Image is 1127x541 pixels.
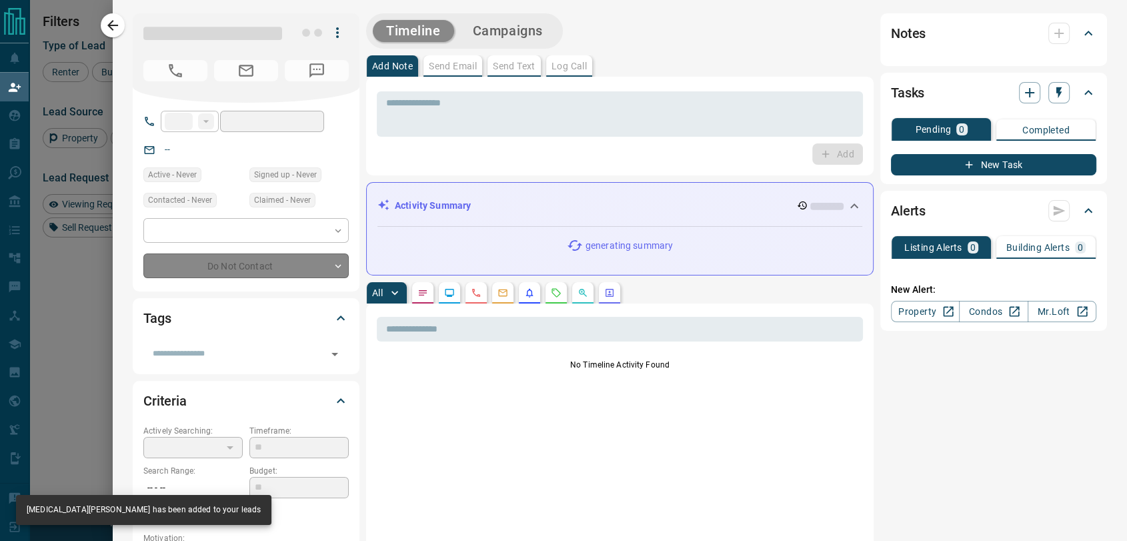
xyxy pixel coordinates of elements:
p: Building Alerts [1006,243,1070,252]
h2: Notes [891,23,926,44]
a: Condos [959,301,1028,322]
div: Tasks [891,77,1096,109]
p: New Alert: [891,283,1096,297]
svg: Opportunities [578,288,588,298]
span: Claimed - Never [254,193,311,207]
span: Active - Never [148,168,197,181]
p: Search Range: [143,465,243,477]
svg: Notes [417,288,428,298]
a: Property [891,301,960,322]
p: Pending [915,125,951,134]
span: No Email [214,60,278,81]
div: Notes [891,17,1096,49]
svg: Requests [551,288,561,298]
svg: Listing Alerts [524,288,535,298]
span: Contacted - Never [148,193,212,207]
p: 0 [970,243,976,252]
p: -- - -- [143,477,243,499]
p: generating summary [586,239,673,253]
button: Open [325,345,344,364]
p: Completed [1022,125,1070,135]
svg: Calls [471,288,481,298]
span: No Number [143,60,207,81]
h2: Criteria [143,390,187,412]
div: Criteria [143,385,349,417]
div: Do Not Contact [143,253,349,278]
div: Tags [143,302,349,334]
p: Budget: [249,465,349,477]
svg: Emails [497,288,508,298]
p: Listing Alerts [904,243,962,252]
div: Alerts [891,195,1096,227]
p: No Timeline Activity Found [377,359,863,371]
span: Signed up - Never [254,168,317,181]
button: Campaigns [459,20,556,42]
a: -- [165,144,170,155]
svg: Lead Browsing Activity [444,288,455,298]
span: No Number [285,60,349,81]
p: 0 [959,125,964,134]
p: Timeframe: [249,425,349,437]
p: Add Note [372,61,413,71]
p: Actively Searching: [143,425,243,437]
p: 0 [1078,243,1083,252]
div: Activity Summary [377,193,862,218]
div: [MEDICAL_DATA][PERSON_NAME] has been added to your leads [27,499,261,521]
button: Timeline [373,20,454,42]
p: Activity Summary [395,199,471,213]
h2: Tags [143,308,171,329]
p: All [372,288,383,298]
h2: Alerts [891,200,926,221]
svg: Agent Actions [604,288,615,298]
button: New Task [891,154,1096,175]
h2: Tasks [891,82,924,103]
a: Mr.Loft [1028,301,1096,322]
